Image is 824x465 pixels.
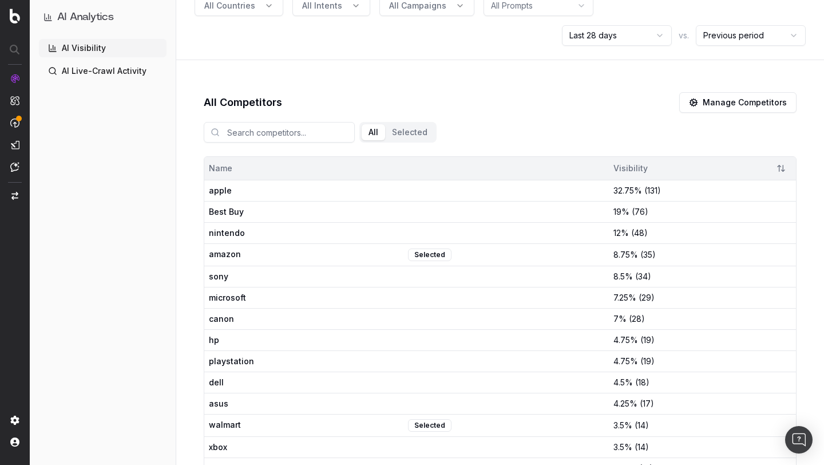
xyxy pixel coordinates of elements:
span: 4.75 % [613,334,638,346]
span: 7.25 % [613,292,636,304]
span: asus [209,398,406,409]
span: ( 29 ) [639,292,655,304]
button: All [362,124,385,140]
span: vs. [679,30,689,41]
span: 4.5 % [613,377,633,388]
img: Botify logo [10,9,20,23]
h2: All Competitors [204,94,282,111]
span: xbox [209,442,406,453]
span: 4.25 % [613,398,637,409]
span: 19 % [613,206,629,218]
img: Setting [10,416,19,425]
span: canon [209,313,406,325]
span: ( 28 ) [629,313,645,325]
th: Name [204,157,609,180]
span: apple [209,185,406,196]
span: sony [209,271,406,282]
span: ( 19 ) [640,356,655,367]
button: Sort [771,158,791,179]
img: Intelligence [10,96,19,105]
span: walmart [209,419,406,432]
span: ( 17 ) [640,398,654,409]
a: AI Live-Crawl Activity [39,62,167,80]
span: ( 48 ) [631,227,648,239]
span: Best Buy [209,206,406,218]
h1: AI Analytics [57,9,114,25]
img: My account [10,438,19,447]
span: microsoft [209,292,406,304]
div: Open Intercom Messenger [785,426,813,454]
img: Activation [10,118,19,128]
button: Manage Competitors [679,92,797,113]
img: Studio [10,140,19,149]
span: nintendo [209,227,406,239]
span: 8.75 % [613,249,638,261]
a: AI Visibility [39,39,167,57]
span: ( 76 ) [632,206,648,218]
span: 3.5 % [613,442,632,453]
span: 3.5 % [613,420,632,431]
div: Selected [408,419,451,432]
span: 7 % [613,313,627,325]
img: Assist [10,162,19,172]
span: ( 14 ) [635,420,649,431]
span: ( 131 ) [644,185,661,196]
span: hp [209,334,406,346]
span: ( 34 ) [635,271,651,282]
input: Search competitors... [204,122,355,143]
span: ( 18 ) [635,377,649,388]
span: 4.75 % [613,356,638,367]
span: ( 19 ) [640,334,655,346]
span: 8.5 % [613,271,633,282]
span: dell [209,377,406,388]
button: AI Analytics [43,9,162,25]
span: 32.75 % [613,185,642,196]
div: Selected [408,249,451,261]
span: 12 % [613,227,629,239]
span: ( 35 ) [640,249,656,261]
div: Visibility [613,163,766,174]
span: amazon [209,249,406,261]
button: Selected [385,124,434,140]
img: Analytics [10,74,19,83]
img: Switch project [11,192,18,200]
span: ( 14 ) [635,442,649,453]
span: playstation [209,356,406,367]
